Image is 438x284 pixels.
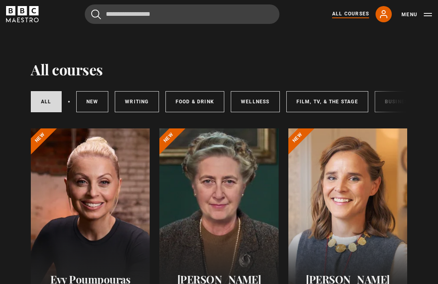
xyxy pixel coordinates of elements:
button: Submit the search query [91,9,101,19]
a: Film, TV, & The Stage [286,91,368,112]
a: All Courses [332,10,369,18]
a: All [31,91,62,112]
input: Search [85,4,279,24]
a: New [76,91,109,112]
svg: BBC Maestro [6,6,39,22]
a: Food & Drink [165,91,224,112]
button: Toggle navigation [401,11,432,19]
h1: All courses [31,61,103,78]
a: Writing [115,91,159,112]
a: Wellness [231,91,280,112]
